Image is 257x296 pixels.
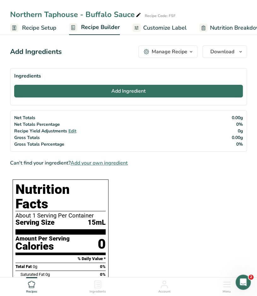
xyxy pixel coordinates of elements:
[71,159,128,167] span: Add your own ingredient
[10,21,56,35] a: Recipe Setup
[223,289,231,294] span: Menu
[202,45,247,58] button: Download
[145,13,176,19] div: Recipe Code: FSF
[14,128,67,134] span: Recipe Yield Adjustments
[15,182,106,211] h1: Nutrition Facts
[10,159,247,167] div: Can't find your ingredient?
[100,264,106,269] span: 0%
[143,24,187,32] span: Customize Label
[90,289,106,294] span: Ingredients
[69,20,120,35] a: Recipe Builder
[15,219,55,227] span: Serving Size
[236,121,243,127] span: 0%
[100,272,106,277] span: 0%
[15,236,70,242] div: Amount Per Serving
[210,48,234,55] span: Download
[20,272,44,277] span: Saturated Fat
[15,264,32,269] span: Total Fat
[15,212,106,219] div: About 1 Serving Per Container
[232,115,243,121] span: 0.00g
[68,128,76,134] span: Edit
[14,85,243,97] button: Add Ingredient
[158,289,170,294] span: Account
[14,115,35,121] span: Net Totals
[152,48,187,55] div: Manage Recipe
[26,289,37,294] span: Recipes
[111,87,146,95] span: Add Ingredient
[158,277,170,294] a: Account
[15,242,70,251] div: Calories
[14,135,40,141] span: Gross Totals
[238,128,243,134] span: 0g
[138,45,197,58] button: Manage Recipe
[45,272,50,277] span: 0g
[22,24,56,32] span: Recipe Setup
[14,72,243,80] div: Ingredients
[15,255,106,263] section: % Daily Value *
[10,9,142,20] div: Northern Taphouse - Buffalo Sauce
[236,141,243,147] span: 0%
[88,219,106,227] span: 15mL
[98,236,106,252] div: 0
[90,277,106,294] a: Ingredients
[232,135,243,141] span: 0.00g
[10,47,62,57] div: Add Ingredients
[33,264,37,269] span: 0g
[14,141,64,147] span: Gross Totals Percentage
[236,275,251,290] iframe: Intercom live chat
[14,121,60,127] span: Net Totals Percentage
[132,21,187,35] a: Customize Label
[248,275,254,280] span: 2
[81,23,120,32] span: Recipe Builder
[26,277,37,294] a: Recipes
